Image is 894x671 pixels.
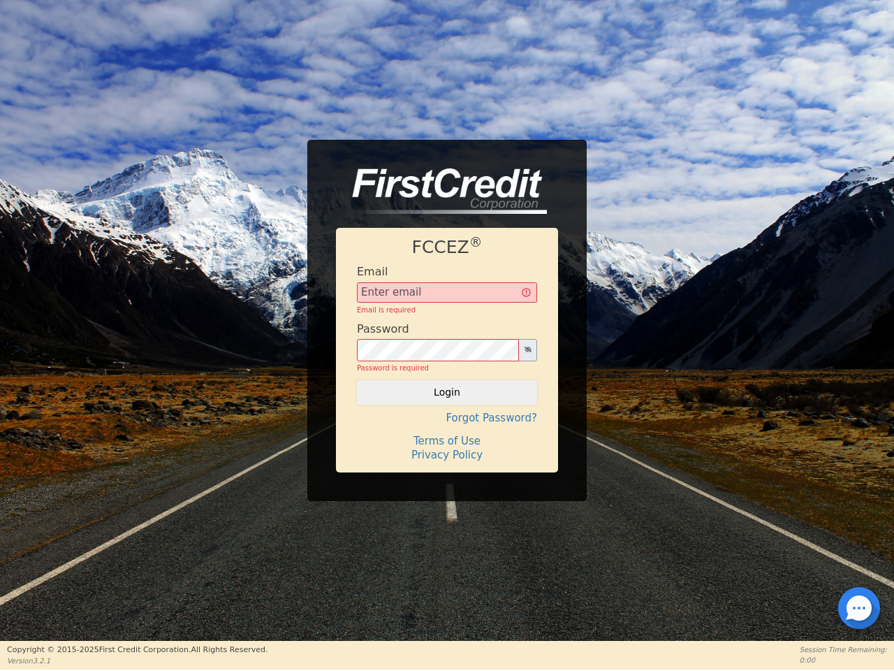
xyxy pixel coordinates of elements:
h1: FCCEZ [357,237,537,258]
h4: Privacy Policy [357,449,537,461]
input: Enter email [357,282,537,303]
p: Copyright © 2015- 2025 First Credit Corporation. [7,644,268,656]
sup: ® [469,235,483,250]
button: Login [357,380,537,404]
h4: Forgot Password? [357,412,537,424]
input: password [357,339,519,361]
p: Version 3.2.1 [7,656,268,666]
span: All Rights Reserved. [191,645,268,654]
div: Email is required [357,305,537,315]
div: Password is required [357,363,537,373]
img: logo-CMu_cnol.png [336,168,547,215]
p: 0:00 [800,655,887,665]
h4: Password [357,322,409,335]
h4: Email [357,265,388,278]
p: Session Time Remaining: [800,644,887,655]
h4: Terms of Use [357,435,537,447]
